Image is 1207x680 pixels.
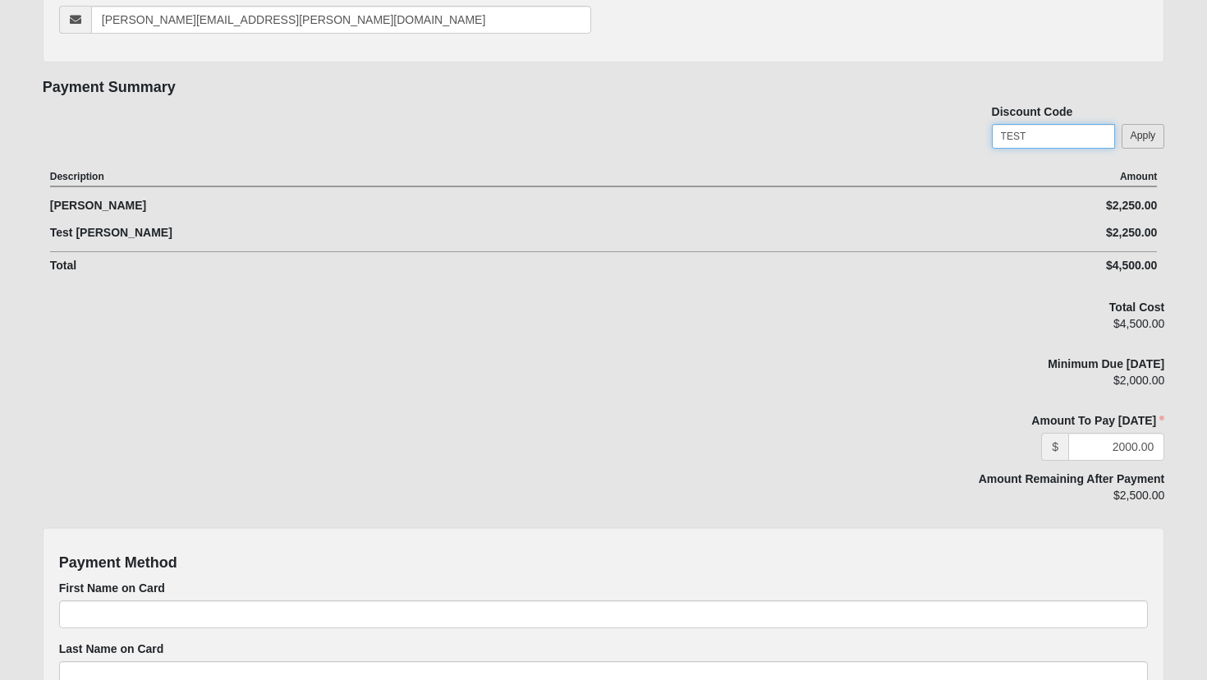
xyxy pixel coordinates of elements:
[1041,433,1068,461] span: $
[992,103,1073,120] label: Discount Code
[807,372,1165,400] div: $2,000.00
[880,197,1157,214] div: $2,250.00
[807,487,1165,515] div: $2,500.00
[1120,171,1157,182] strong: Amount
[59,580,165,596] label: First Name on Card
[807,315,1165,343] div: $4,500.00
[59,641,164,657] label: Last Name on Card
[50,197,880,214] div: [PERSON_NAME]
[979,471,1165,487] label: Amount Remaining After Payment
[1109,299,1164,315] label: Total Cost
[1122,124,1165,148] a: Apply
[50,171,104,182] strong: Description
[50,257,880,274] div: Total
[807,412,1165,429] label: Amount To Pay [DATE]
[880,224,1157,241] div: $2,250.00
[880,257,1157,274] div: $4,500.00
[59,554,1149,572] h4: Payment Method
[43,79,1165,97] h4: Payment Summary
[1068,433,1164,461] input: 0.00
[1048,356,1164,372] label: Minimum Due [DATE]
[50,224,880,241] div: Test [PERSON_NAME]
